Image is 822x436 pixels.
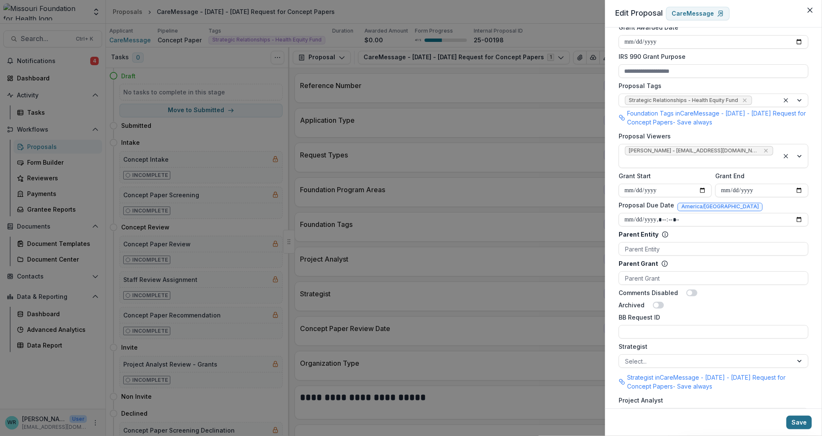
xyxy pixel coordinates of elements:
[672,10,714,17] p: CareMessage
[629,97,738,103] span: Strategic Relationships - Health Equity Fund
[803,3,817,17] button: Close
[762,146,770,155] div: Remove Wendy Rohrbach - wrohrbach@mffh.org
[741,96,749,105] div: Remove Strategic Relationships - Health Equity Fund
[619,288,678,297] label: Comments Disabled
[619,132,803,141] label: Proposal Viewers
[619,52,803,61] label: IRS 990 Grant Purpose
[619,301,644,309] label: Archived
[619,342,803,351] label: Strategist
[619,396,803,405] label: Project Analyst
[781,151,791,161] div: Clear selected options
[715,171,803,180] label: Grant End
[619,171,707,180] label: Grant Start
[627,109,808,127] p: Foundation Tags in CareMessage - [DATE] - [DATE] Request for Concept Papers - Save always
[666,7,730,20] a: CareMessage
[627,373,808,391] p: Strategist in CareMessage - [DATE] - [DATE] Request for Concept Papers - Save always
[619,81,803,90] label: Proposal Tags
[619,259,658,268] p: Parent Grant
[681,204,759,210] span: America/[GEOGRAPHIC_DATA]
[619,201,674,210] label: Proposal Due Date
[619,230,658,239] p: Parent Entity
[786,416,812,429] button: Save
[629,148,760,154] span: [PERSON_NAME] - [EMAIL_ADDRESS][DOMAIN_NAME]
[619,23,803,32] label: Grant Awarded Date
[781,95,791,105] div: Clear selected options
[615,8,663,17] span: Edit Proposal
[619,313,803,322] label: BB Request ID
